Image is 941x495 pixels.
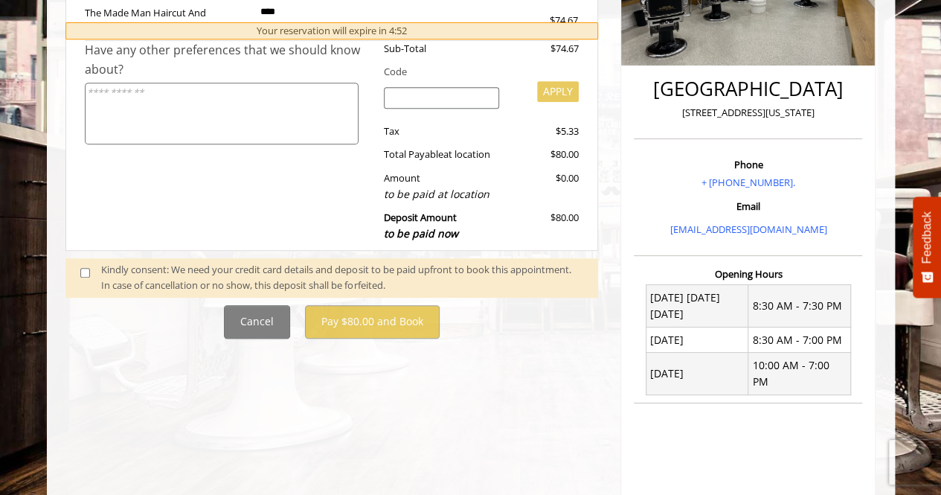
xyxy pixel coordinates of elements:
[443,147,490,161] span: at location
[373,170,510,202] div: Amount
[646,285,748,328] td: [DATE] [DATE] [DATE]
[373,64,579,80] div: Code
[101,262,583,293] div: Kindly consent: We need your credit card details and deposit to be paid upfront to book this appo...
[913,197,941,298] button: Feedback - Show survey
[537,81,579,102] button: APPLY
[85,41,373,79] div: Have any other preferences that we should know about?
[65,22,599,39] div: Your reservation will expire in 4:52
[384,226,458,240] span: to be paid now
[384,211,458,240] b: Deposit Amount
[510,170,579,202] div: $0.00
[634,269,862,279] h3: Opening Hours
[646,328,748,353] td: [DATE]
[510,147,579,162] div: $80.00
[701,176,795,189] a: + [PHONE_NUMBER].
[510,210,579,242] div: $80.00
[510,124,579,139] div: $5.33
[748,285,851,328] td: 8:30 AM - 7:30 PM
[224,305,290,339] button: Cancel
[646,353,748,395] td: [DATE]
[373,41,510,57] div: Sub-Total
[384,186,499,202] div: to be paid at location
[748,353,851,395] td: 10:00 AM - 7:00 PM
[305,305,440,339] button: Pay $80.00 and Book
[373,147,510,162] div: Total Payable
[510,41,579,57] div: $74.67
[637,159,858,170] h3: Phone
[373,124,510,139] div: Tax
[669,223,826,236] a: [EMAIL_ADDRESS][DOMAIN_NAME]
[920,211,934,264] span: Feedback
[637,78,858,100] h2: [GEOGRAPHIC_DATA]
[637,105,858,121] p: [STREET_ADDRESS][US_STATE]
[748,328,851,353] td: 8:30 AM - 7:00 PM
[496,13,578,28] div: $74.67
[637,201,858,211] h3: Email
